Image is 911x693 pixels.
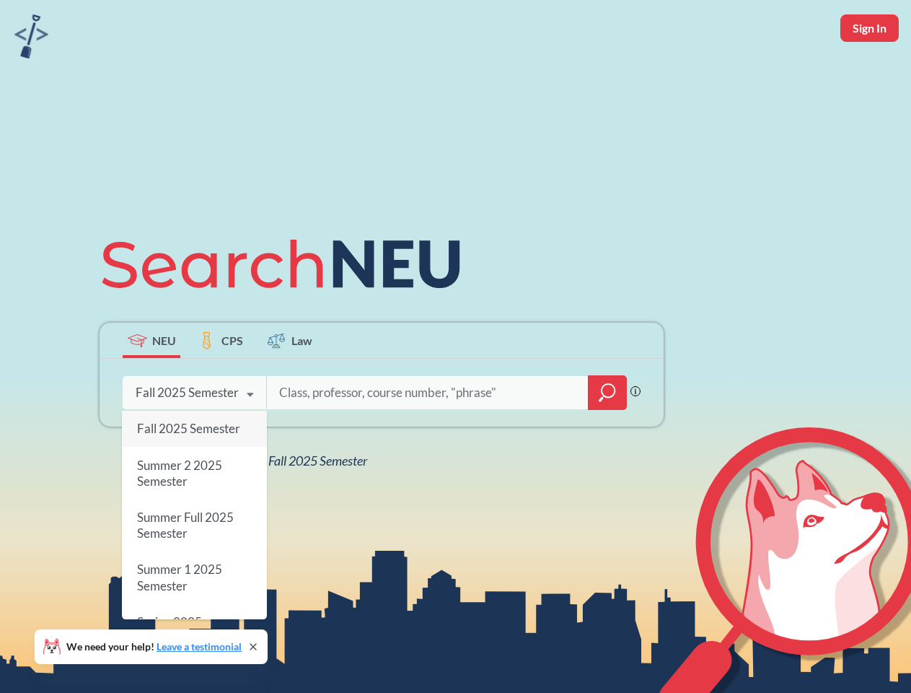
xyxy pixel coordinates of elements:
svg: magnifying glass [599,383,616,403]
span: Fall 2025 Semester [137,421,240,436]
span: Summer 1 2025 Semester [137,562,222,593]
span: CPS [221,332,243,349]
span: Summer 2 2025 Semester [137,458,222,489]
span: Summer Full 2025 Semester [137,510,234,541]
span: NEU [152,332,176,349]
button: Sign In [840,14,899,42]
input: Class, professor, course number, "phrase" [278,378,578,408]
div: magnifying glass [588,375,627,410]
span: We need your help! [66,642,242,652]
a: Leave a testimonial [157,640,242,653]
span: Spring 2025 Semester [137,614,202,645]
img: sandbox logo [14,14,48,58]
div: Fall 2025 Semester [136,385,239,401]
span: Law [291,332,312,349]
a: sandbox logo [14,14,48,63]
span: NEU Fall 2025 Semester [241,453,367,468]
